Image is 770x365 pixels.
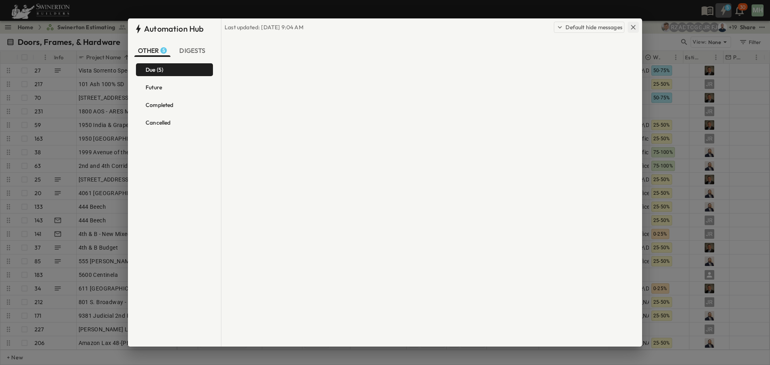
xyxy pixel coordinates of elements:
[144,23,204,34] h1: Automation Hub
[146,119,171,126] h6: Cancelled
[146,102,174,108] h6: Completed
[136,99,213,111] button: Completed
[225,23,304,31] div: Last updated: [DATE] 9:04 AM
[138,46,167,54] span: OTHER
[136,116,213,129] button: Cancelled
[179,46,207,54] span: DIGESTS
[565,23,622,31] h6: Default hide messages
[146,67,163,73] h6: Due (5)
[136,81,213,94] button: Future
[146,84,162,91] h6: Future
[162,47,165,54] h6: 5
[136,63,213,76] button: Due (5)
